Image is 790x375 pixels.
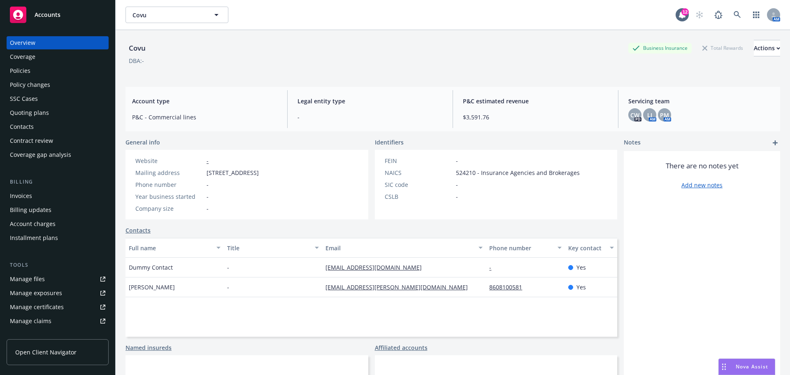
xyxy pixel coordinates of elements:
a: Contacts [7,120,109,133]
span: CW [630,111,639,119]
a: add [770,138,780,148]
div: SIC code [385,180,453,189]
span: $3,591.76 [463,113,608,121]
a: 8608100581 [489,283,529,291]
div: Manage claims [10,314,51,328]
span: - [227,283,229,291]
span: Account type [132,97,277,105]
span: [PERSON_NAME] [129,283,175,291]
span: - [297,113,443,121]
div: Year business started [135,192,203,201]
button: Full name [125,238,224,258]
span: - [207,204,209,213]
div: Company size [135,204,203,213]
span: [STREET_ADDRESS] [207,168,259,177]
span: Legal entity type [297,97,443,105]
span: LI [647,111,652,119]
span: - [207,180,209,189]
a: Add new notes [681,181,723,189]
div: Policies [10,64,30,77]
a: Billing updates [7,203,109,217]
a: Manage files [7,273,109,286]
span: PM [660,111,669,119]
div: Email [325,244,474,252]
span: Notes [624,138,641,148]
div: CSLB [385,192,453,201]
span: - [456,192,458,201]
div: Mailing address [135,168,203,177]
div: Key contact [568,244,605,252]
div: Phone number [489,244,552,252]
div: Contract review [10,134,53,147]
div: Contacts [10,120,34,133]
div: 12 [681,8,689,16]
a: [EMAIL_ADDRESS][PERSON_NAME][DOMAIN_NAME] [325,283,474,291]
span: - [207,192,209,201]
div: Coverage gap analysis [10,148,71,161]
a: Switch app [748,7,764,23]
a: Overview [7,36,109,49]
span: - [456,156,458,165]
div: SSC Cases [10,92,38,105]
button: Nova Assist [718,359,775,375]
a: Manage certificates [7,300,109,314]
a: Installment plans [7,231,109,245]
a: Account charges [7,217,109,231]
span: Covu [132,11,204,19]
div: Total Rewards [698,43,747,53]
div: Manage exposures [10,286,62,300]
span: - [227,263,229,272]
div: Invoices [10,189,32,203]
button: Title [224,238,322,258]
a: Policies [7,64,109,77]
a: Accounts [7,3,109,26]
span: Yes [576,283,586,291]
span: Identifiers [375,138,404,147]
div: Business Insurance [628,43,692,53]
a: Manage BORs [7,328,109,342]
a: Contract review [7,134,109,147]
div: Billing updates [10,203,51,217]
span: Dummy Contact [129,263,173,272]
span: Yes [576,263,586,272]
a: Manage exposures [7,286,109,300]
button: Phone number [486,238,565,258]
a: - [207,157,209,165]
a: Policy changes [7,78,109,91]
div: Full name [129,244,211,252]
a: - [489,263,498,271]
a: Manage claims [7,314,109,328]
div: Tools [7,261,109,269]
span: General info [125,138,160,147]
span: 524210 - Insurance Agencies and Brokerages [456,168,580,177]
span: Open Client Navigator [15,348,77,356]
a: Search [729,7,746,23]
button: Key contact [565,238,617,258]
span: - [456,180,458,189]
span: Nova Assist [736,363,768,370]
button: Covu [125,7,228,23]
a: Named insureds [125,343,172,352]
button: Actions [754,40,780,56]
span: There are no notes yet [666,161,739,171]
div: Overview [10,36,35,49]
a: Start snowing [691,7,708,23]
div: FEIN [385,156,453,165]
div: Installment plans [10,231,58,245]
div: Quoting plans [10,106,49,119]
a: [EMAIL_ADDRESS][DOMAIN_NAME] [325,263,428,271]
div: Policy changes [10,78,50,91]
span: P&C - Commercial lines [132,113,277,121]
span: Accounts [35,12,60,18]
a: Report a Bug [710,7,727,23]
a: SSC Cases [7,92,109,105]
a: Coverage [7,50,109,63]
div: Website [135,156,203,165]
div: DBA: - [129,56,144,65]
a: Quoting plans [7,106,109,119]
span: P&C estimated revenue [463,97,608,105]
a: Invoices [7,189,109,203]
a: Contacts [125,226,151,235]
div: Account charges [10,217,56,231]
